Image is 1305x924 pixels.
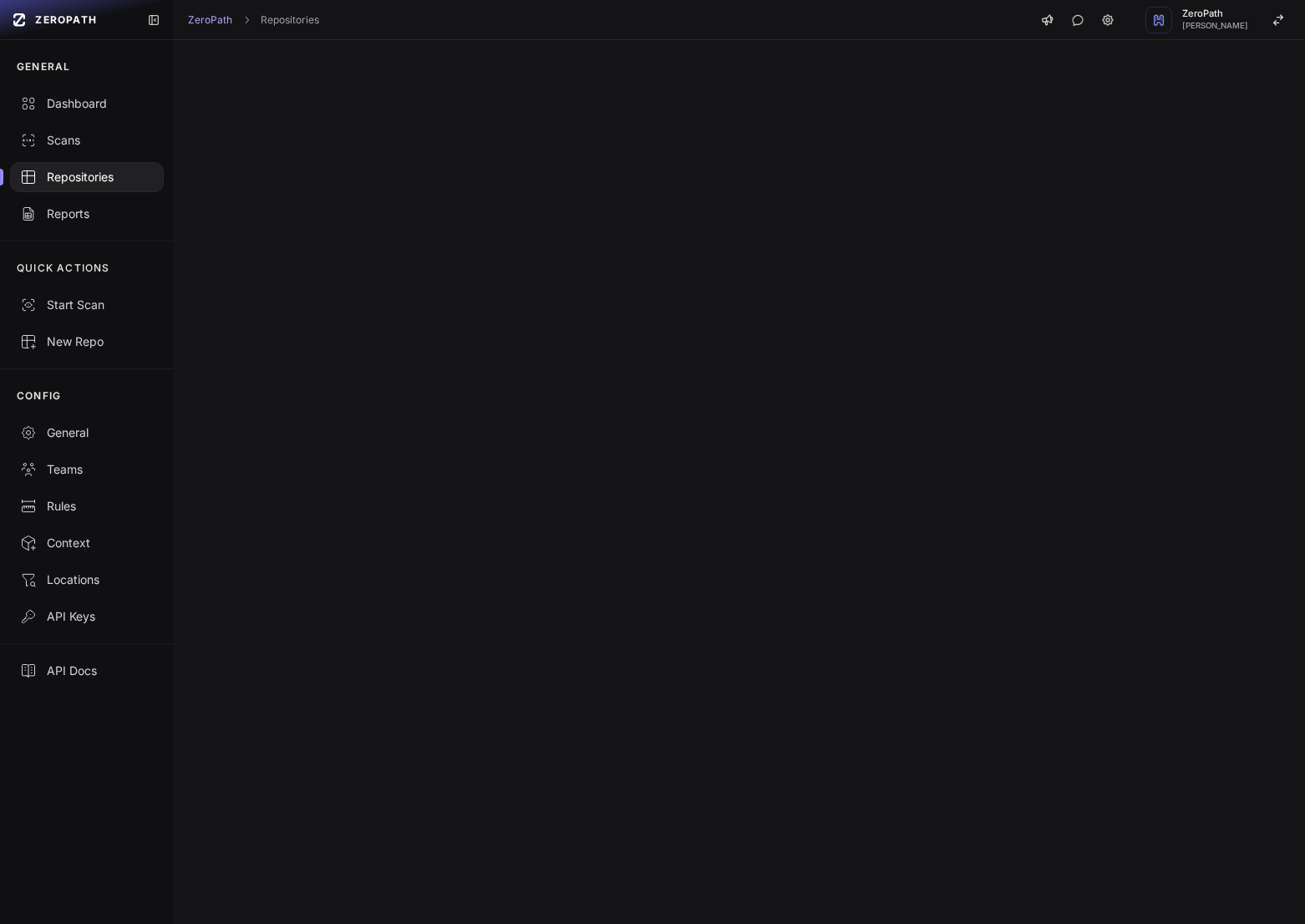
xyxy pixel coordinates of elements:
span: [PERSON_NAME] [1182,22,1248,30]
div: Dashboard [20,95,154,112]
a: Repositories [261,13,319,27]
p: QUICK ACTIONS [17,261,110,275]
div: Locations [20,571,154,588]
div: General [20,424,154,441]
div: Teams [20,461,154,478]
div: Repositories [20,169,154,185]
span: ZeroPath [1182,9,1248,18]
div: Scans [20,132,154,149]
a: ZEROPATH [7,7,134,33]
div: Rules [20,498,154,515]
span: ZEROPATH [35,13,97,27]
nav: breadcrumb [188,13,319,27]
a: ZeroPath [188,13,232,27]
div: Context [20,535,154,551]
div: Reports [20,206,154,222]
svg: chevron right, [241,14,252,26]
div: Start Scan [20,297,154,313]
p: GENERAL [17,60,70,74]
div: New Repo [20,333,154,350]
div: API Docs [20,663,154,679]
div: API Keys [20,608,154,625]
p: CONFIG [17,389,61,403]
